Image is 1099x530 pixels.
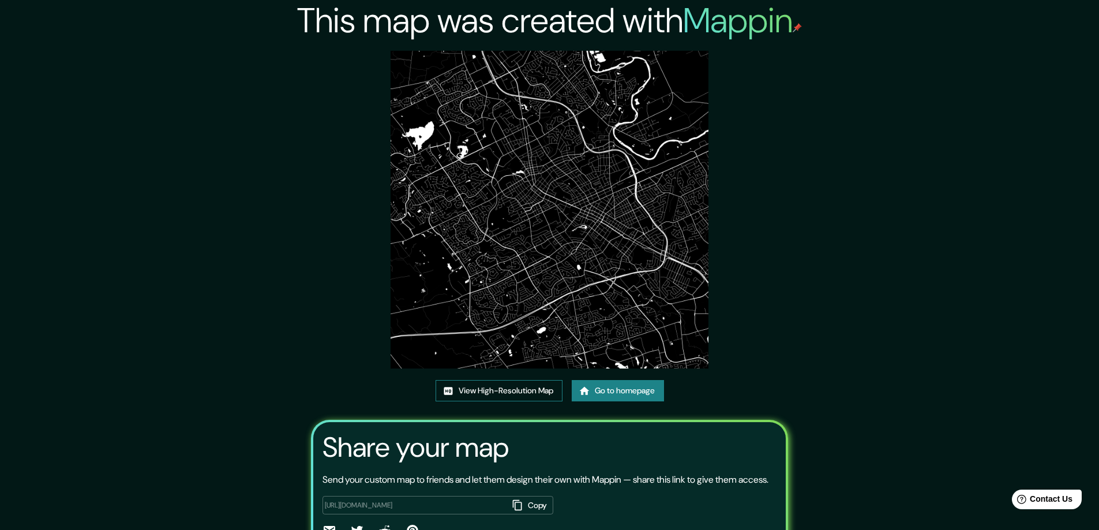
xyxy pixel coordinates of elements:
[996,485,1086,517] iframe: Help widget launcher
[322,473,768,487] p: Send your custom map to friends and let them design their own with Mappin — share this link to gi...
[793,23,802,32] img: mappin-pin
[436,380,562,401] a: View High-Resolution Map
[572,380,664,401] a: Go to homepage
[322,431,509,464] h3: Share your map
[508,496,553,515] button: Copy
[391,51,708,369] img: created-map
